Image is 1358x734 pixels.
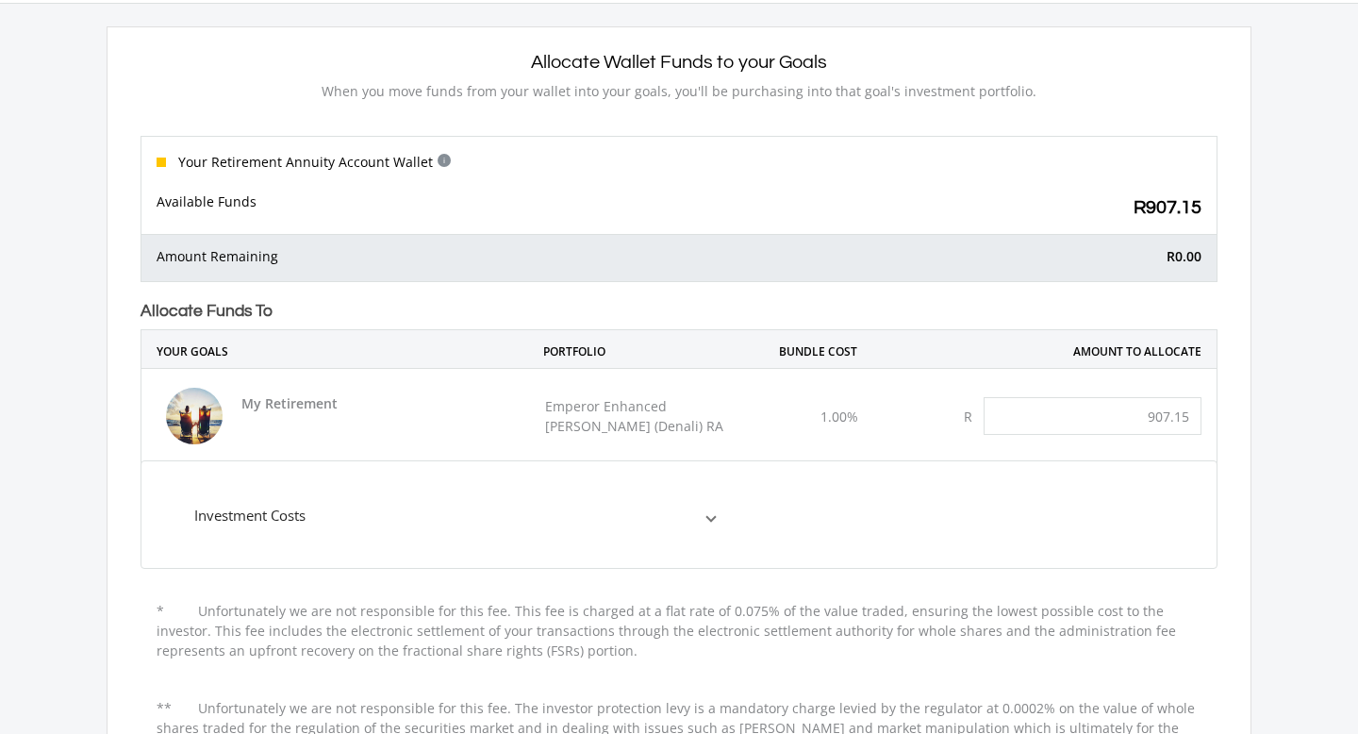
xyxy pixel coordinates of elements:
[1134,196,1201,219] h2: R907.15
[172,477,737,553] mat-expansion-panel-header: Investment Costs
[141,302,1217,322] h5: Allocate Funds To
[820,407,858,426] p: 1.00%
[438,154,451,167] div: i
[157,192,257,211] p: Available Funds
[194,505,306,526] div: Investment Costs
[157,602,1176,659] p: Unfortunately we are not responsible for this fee. This fee is charged at a flat rate of 0.075% o...
[984,397,1201,435] input: 0.00
[1167,246,1201,266] p: R0.00
[232,384,515,423] p: My Retirement
[545,396,740,436] p: Emperor Enhanced [PERSON_NAME] (Denali) RA
[1073,343,1201,360] p: Amount To Allocate
[141,81,1217,101] p: When you move funds from your wallet into your goals, you'll be purchasing into that goal's inves...
[543,343,605,360] p: Portfolio
[779,343,857,360] p: Bundle Cost
[157,246,278,266] p: Amount Remaining
[952,397,984,435] div: R
[141,51,1217,74] h2: Allocate Wallet Funds to your Goals
[178,152,433,161] p: Your Retirement Annuity Account Wallet
[157,343,228,360] p: Your Goals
